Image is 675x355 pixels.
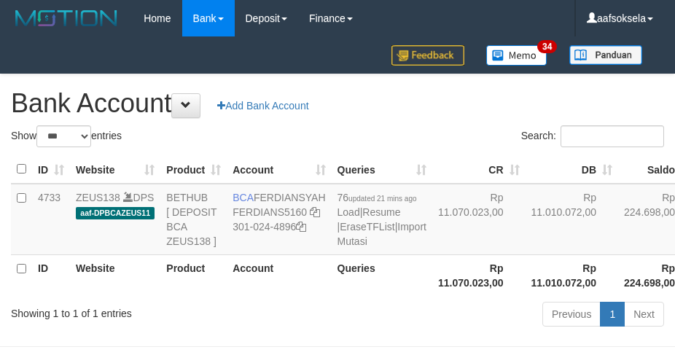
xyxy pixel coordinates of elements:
a: Import Mutasi [337,221,426,247]
a: Next [624,302,664,327]
td: FERDIANSYAH 301-024-4896 [227,184,331,255]
td: Rp 11.070.023,00 [432,184,526,255]
th: Rp 11.010.072,00 [526,254,619,296]
select: Showentries [36,125,91,147]
th: DB: activate to sort column ascending [526,155,619,184]
a: Add Bank Account [208,93,318,118]
span: 76 [337,192,417,203]
a: Previous [542,302,601,327]
label: Show entries [11,125,122,147]
a: EraseTFList [340,221,394,233]
th: Queries [332,254,432,296]
a: Resume [362,206,400,218]
th: Account [227,254,331,296]
td: DPS [70,184,160,255]
th: Website: activate to sort column ascending [70,155,160,184]
td: 4733 [32,184,70,255]
th: ID [32,254,70,296]
th: Rp 11.070.023,00 [432,254,526,296]
span: aaf-DPBCAZEUS11 [76,207,155,219]
span: BCA [233,192,254,203]
td: BETHUB [ DEPOSIT BCA ZEUS138 ] [160,184,227,255]
h1: Bank Account [11,89,664,118]
th: CR: activate to sort column ascending [432,155,526,184]
a: 1 [600,302,625,327]
a: FERDIANS5160 [233,206,307,218]
input: Search: [561,125,664,147]
th: Account: activate to sort column ascending [227,155,331,184]
img: Feedback.jpg [391,45,464,66]
th: Website [70,254,160,296]
td: Rp 11.010.072,00 [526,184,619,255]
label: Search: [521,125,664,147]
img: panduan.png [569,45,642,65]
a: ZEUS138 [76,192,120,203]
th: Product: activate to sort column ascending [160,155,227,184]
img: MOTION_logo.png [11,7,122,29]
th: ID: activate to sort column ascending [32,155,70,184]
a: 34 [475,36,558,74]
th: Queries: activate to sort column ascending [332,155,432,184]
span: | | | [337,192,426,247]
span: updated 21 mins ago [348,195,416,203]
span: 34 [537,40,557,53]
th: Product [160,254,227,296]
a: Copy 3010244896 to clipboard [296,221,306,233]
a: Copy FERDIANS5160 to clipboard [310,206,320,218]
img: Button%20Memo.svg [486,45,547,66]
div: Showing 1 to 1 of 1 entries [11,300,270,321]
a: Load [337,206,360,218]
